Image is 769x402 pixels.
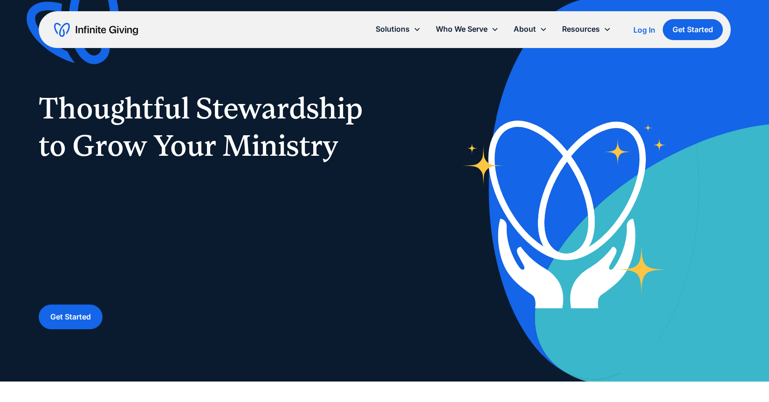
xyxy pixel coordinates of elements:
[562,23,600,35] div: Resources
[514,23,536,35] div: About
[39,305,103,329] a: Get Started
[663,19,723,40] a: Get Started
[39,175,366,290] p: As a faith-based organization, you need a trusted financial partner who understands the unique ne...
[456,99,677,320] img: nonprofit donation platform for faith-based organizations and ministries
[436,23,487,35] div: Who We Serve
[428,19,506,39] div: Who We Serve
[633,26,655,34] div: Log In
[506,19,555,39] div: About
[39,263,365,287] strong: Build a stronger financial foundation to support the work [DEMOGRAPHIC_DATA] has called you to do.
[54,22,138,37] a: home
[633,24,655,35] a: Log In
[368,19,428,39] div: Solutions
[39,90,366,164] h1: Thoughtful Stewardship to Grow Your Ministry
[555,19,618,39] div: Resources
[376,23,410,35] div: Solutions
